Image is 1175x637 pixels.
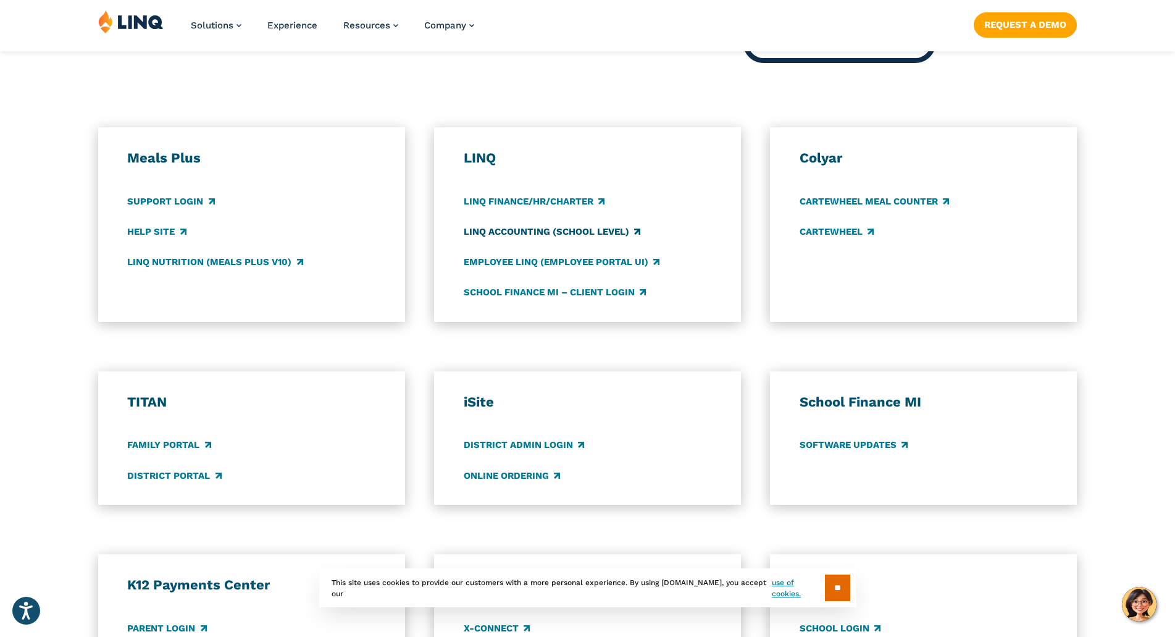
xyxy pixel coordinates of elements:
[191,20,241,31] a: Solutions
[464,255,659,269] a: Employee LINQ (Employee Portal UI)
[464,195,604,208] a: LINQ Finance/HR/Charter
[127,439,211,452] a: Family Portal
[800,576,1047,594] h3: Script
[464,439,584,452] a: District Admin Login
[800,439,908,452] a: Software Updates
[319,568,856,607] div: This site uses cookies to provide our customers with a more personal experience. By using [DOMAIN...
[464,150,711,167] h3: LINQ
[127,195,214,208] a: Support Login
[343,20,398,31] a: Resources
[464,394,711,411] h3: iSite
[127,469,221,483] a: District Portal
[974,10,1077,37] nav: Button Navigation
[800,622,880,635] a: School Login
[191,10,474,51] nav: Primary Navigation
[424,20,466,31] span: Company
[1122,587,1156,622] button: Hello, have a question? Let’s chat.
[127,622,206,635] a: Parent Login
[464,225,640,238] a: LINQ Accounting (school level)
[464,285,646,299] a: School Finance MI – Client Login
[800,195,949,208] a: CARTEWHEEL Meal Counter
[127,255,303,269] a: LINQ Nutrition (Meals Plus v10)
[464,469,560,483] a: Online Ordering
[191,20,233,31] span: Solutions
[772,577,824,599] a: use of cookies.
[127,225,186,238] a: Help Site
[800,150,1047,167] h3: Colyar
[974,12,1077,37] a: Request a Demo
[464,622,530,635] a: X-Connect
[424,20,474,31] a: Company
[343,20,390,31] span: Resources
[267,20,317,31] a: Experience
[127,576,375,594] h3: K12 Payments Center
[127,394,375,411] h3: TITAN
[127,150,375,167] h3: Meals Plus
[800,225,874,238] a: CARTEWHEEL
[98,10,164,33] img: LINQ | K‑12 Software
[800,394,1047,411] h3: School Finance MI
